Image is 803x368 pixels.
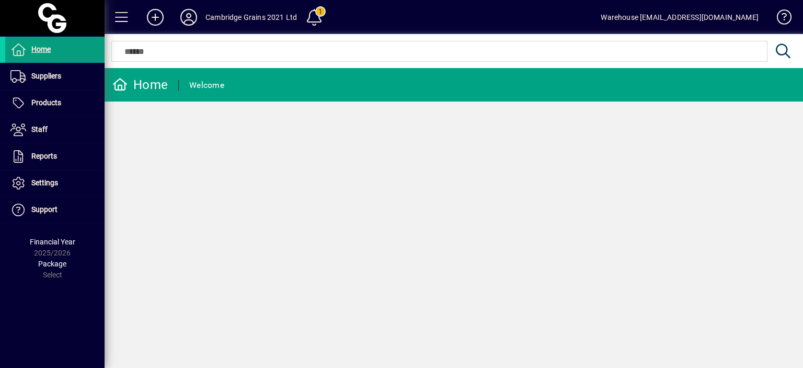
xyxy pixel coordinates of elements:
a: Support [5,197,105,223]
span: Package [38,260,66,268]
span: Financial Year [30,238,75,246]
span: Reports [31,152,57,160]
span: Home [31,45,51,53]
a: Knowledge Base [769,2,790,36]
a: Reports [5,143,105,170]
a: Suppliers [5,63,105,90]
button: Profile [172,8,205,27]
span: Staff [31,125,48,133]
div: Home [112,76,168,93]
div: Warehouse [EMAIL_ADDRESS][DOMAIN_NAME] [601,9,759,26]
span: Settings [31,179,58,187]
button: Add [139,8,172,27]
div: Welcome [189,77,224,94]
span: Suppliers [31,72,61,80]
span: Support [31,205,58,214]
a: Staff [5,117,105,143]
a: Settings [5,170,105,196]
a: Products [5,90,105,116]
div: Cambridge Grains 2021 Ltd [205,9,297,26]
span: Products [31,98,61,107]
